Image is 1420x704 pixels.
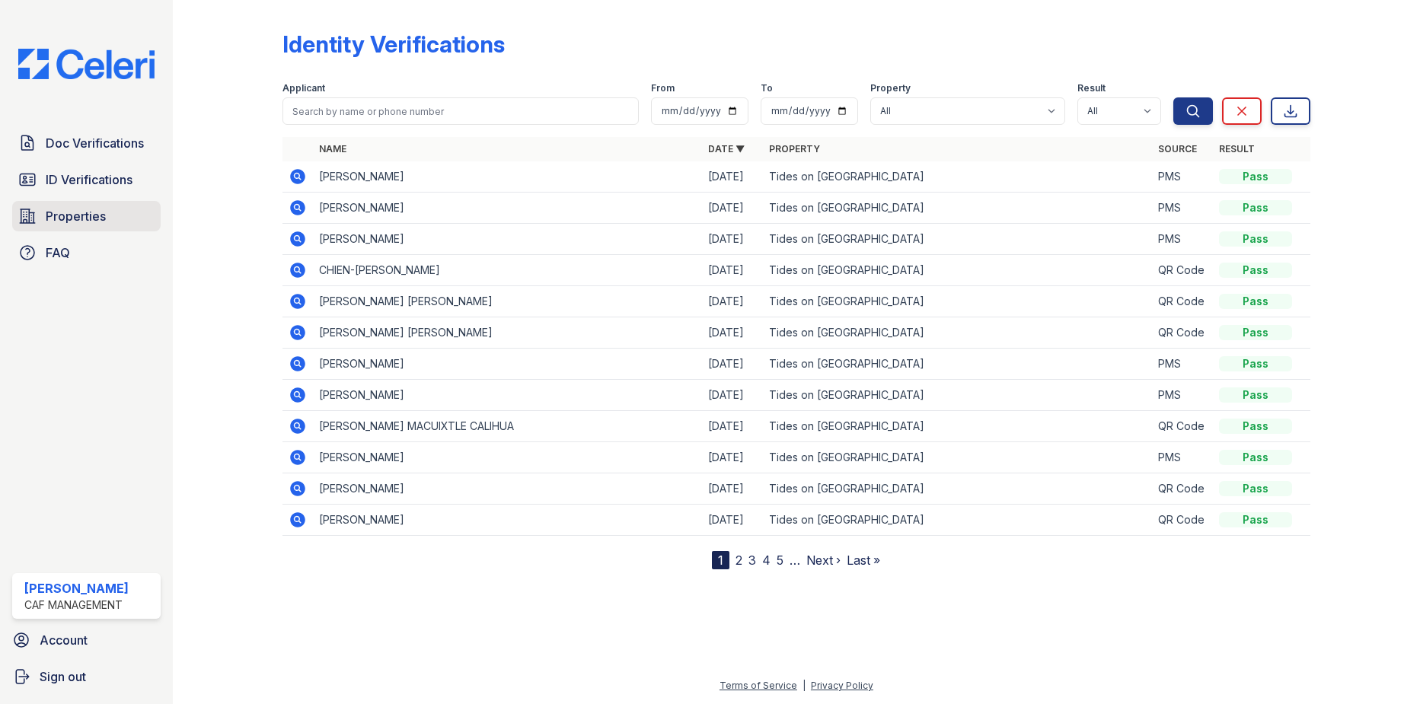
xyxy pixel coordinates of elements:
a: Privacy Policy [811,680,873,691]
td: Tides on [GEOGRAPHIC_DATA] [763,286,1152,317]
div: Pass [1219,231,1292,247]
td: [PERSON_NAME] [PERSON_NAME] [313,317,702,349]
label: Property [870,82,911,94]
td: [PERSON_NAME] [PERSON_NAME] [313,286,702,317]
a: Last » [847,553,880,568]
a: Next › [806,553,841,568]
div: [PERSON_NAME] [24,579,129,597]
td: [DATE] [702,473,763,505]
div: Pass [1219,294,1292,309]
td: [DATE] [702,255,763,286]
td: Tides on [GEOGRAPHIC_DATA] [763,505,1152,536]
td: Tides on [GEOGRAPHIC_DATA] [763,224,1152,255]
td: [DATE] [702,349,763,380]
td: [DATE] [702,380,763,411]
label: To [761,82,773,94]
a: Account [6,625,167,655]
td: [DATE] [702,161,763,193]
td: PMS [1152,349,1213,380]
a: Source [1158,143,1197,154]
div: 1 [712,551,729,569]
div: Pass [1219,450,1292,465]
div: Pass [1219,169,1292,184]
div: Identity Verifications [282,30,505,58]
a: Date ▼ [708,143,745,154]
input: Search by name or phone number [282,97,638,125]
td: Tides on [GEOGRAPHIC_DATA] [763,349,1152,380]
td: Tides on [GEOGRAPHIC_DATA] [763,473,1152,505]
div: Pass [1219,200,1292,215]
td: [DATE] [702,411,763,442]
td: PMS [1152,380,1213,411]
a: Doc Verifications [12,128,161,158]
td: [PERSON_NAME] [313,380,702,411]
label: From [651,82,675,94]
td: [PERSON_NAME] [313,224,702,255]
td: Tides on [GEOGRAPHIC_DATA] [763,442,1152,473]
div: Pass [1219,512,1292,527]
td: [PERSON_NAME] [313,161,702,193]
td: [DATE] [702,193,763,224]
td: Tides on [GEOGRAPHIC_DATA] [763,380,1152,411]
td: PMS [1152,161,1213,193]
a: ID Verifications [12,164,161,195]
td: [DATE] [702,224,763,255]
a: Terms of Service [720,680,797,691]
td: [DATE] [702,442,763,473]
td: QR Code [1152,473,1213,505]
div: Pass [1219,356,1292,371]
a: 2 [736,553,742,568]
td: [PERSON_NAME] MACUIXTLE CALIHUA [313,411,702,442]
label: Applicant [282,82,325,94]
span: Doc Verifications [46,134,144,152]
a: Properties [12,201,161,231]
label: Result [1077,82,1106,94]
a: Name [319,143,346,154]
div: Pass [1219,325,1292,340]
td: Tides on [GEOGRAPHIC_DATA] [763,317,1152,349]
td: [DATE] [702,505,763,536]
a: Property [769,143,820,154]
td: CHIEN-[PERSON_NAME] [313,255,702,286]
a: Result [1219,143,1255,154]
a: Sign out [6,661,167,692]
img: CE_Logo_Blue-a8612792a0a2168367f1c8372b55b34899dd931a85d93a1a3d3e32e68fde9ad4.png [6,49,167,79]
td: Tides on [GEOGRAPHIC_DATA] [763,161,1152,193]
div: CAF Management [24,597,129,613]
a: 5 [777,553,783,568]
div: Pass [1219,481,1292,496]
td: [DATE] [702,286,763,317]
td: [DATE] [702,317,763,349]
td: [PERSON_NAME] [313,193,702,224]
td: [PERSON_NAME] [313,505,702,536]
a: FAQ [12,237,161,268]
td: [PERSON_NAME] [313,442,702,473]
td: QR Code [1152,505,1213,536]
div: | [803,680,806,691]
span: … [790,551,800,569]
td: Tides on [GEOGRAPHIC_DATA] [763,411,1152,442]
div: Pass [1219,387,1292,403]
div: Pass [1219,419,1292,434]
a: 4 [762,553,771,568]
td: QR Code [1152,411,1213,442]
span: ID Verifications [46,170,132,189]
div: Pass [1219,263,1292,278]
span: FAQ [46,244,70,262]
td: PMS [1152,442,1213,473]
td: [PERSON_NAME] [313,349,702,380]
span: Account [40,631,88,649]
td: QR Code [1152,255,1213,286]
span: Properties [46,207,106,225]
td: Tides on [GEOGRAPHIC_DATA] [763,193,1152,224]
td: PMS [1152,193,1213,224]
td: [PERSON_NAME] [313,473,702,505]
td: QR Code [1152,317,1213,349]
td: Tides on [GEOGRAPHIC_DATA] [763,255,1152,286]
td: PMS [1152,224,1213,255]
span: Sign out [40,667,86,686]
a: 3 [748,553,756,568]
td: QR Code [1152,286,1213,317]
